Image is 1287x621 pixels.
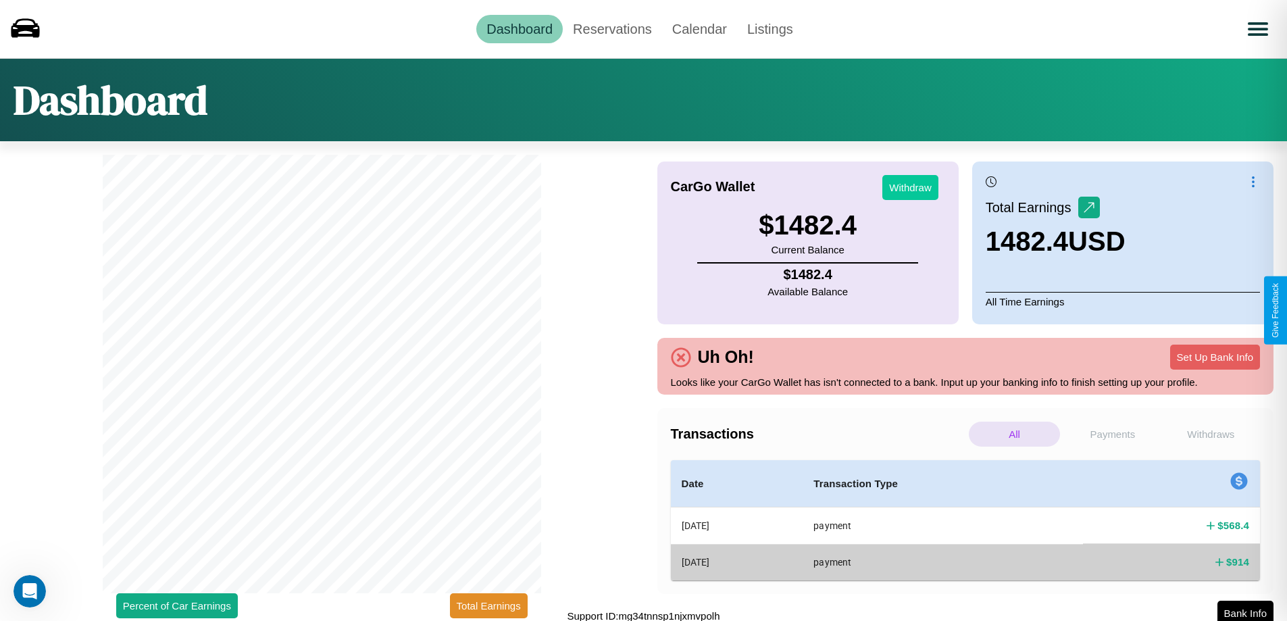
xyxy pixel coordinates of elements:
[759,241,857,259] p: Current Balance
[476,15,563,43] a: Dashboard
[1067,422,1158,447] p: Payments
[671,460,1261,580] table: simple table
[691,347,761,367] h4: Uh Oh!
[1165,422,1257,447] p: Withdraws
[14,72,207,128] h1: Dashboard
[1217,518,1249,532] h4: $ 568.4
[1271,283,1280,338] div: Give Feedback
[969,422,1060,447] p: All
[1170,345,1260,370] button: Set Up Bank Info
[882,175,938,200] button: Withdraw
[803,507,1083,545] th: payment
[803,544,1083,580] th: payment
[450,593,528,618] button: Total Earnings
[563,15,662,43] a: Reservations
[671,507,803,545] th: [DATE]
[14,575,46,607] iframe: Intercom live chat
[813,476,1072,492] h4: Transaction Type
[1239,10,1277,48] button: Open menu
[767,267,848,282] h4: $ 1482.4
[116,593,238,618] button: Percent of Car Earnings
[671,179,755,195] h4: CarGo Wallet
[986,292,1260,311] p: All Time Earnings
[737,15,803,43] a: Listings
[682,476,792,492] h4: Date
[671,426,965,442] h4: Transactions
[1226,555,1249,569] h4: $ 914
[986,226,1126,257] h3: 1482.4 USD
[986,195,1078,220] p: Total Earnings
[759,210,857,241] h3: $ 1482.4
[662,15,737,43] a: Calendar
[671,373,1261,391] p: Looks like your CarGo Wallet has isn't connected to a bank. Input up your banking info to finish ...
[767,282,848,301] p: Available Balance
[671,544,803,580] th: [DATE]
